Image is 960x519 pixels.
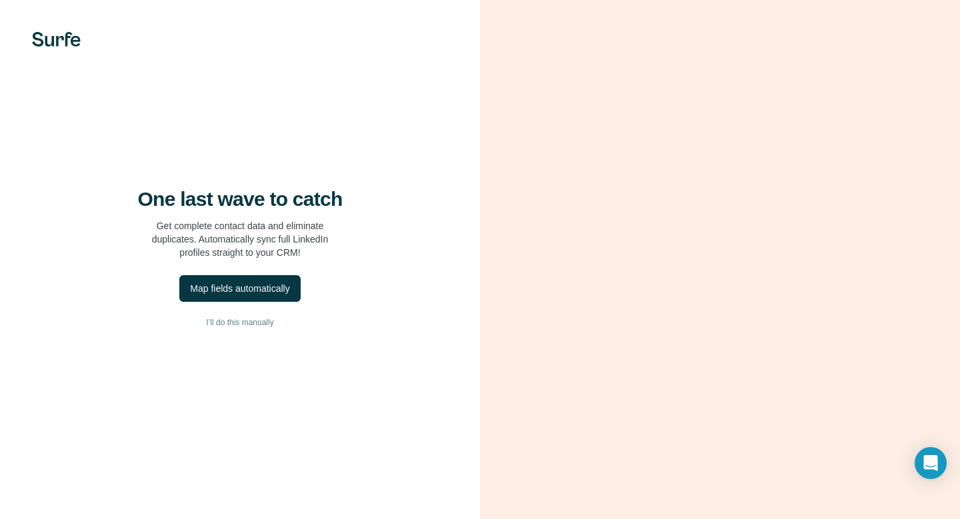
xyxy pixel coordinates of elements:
img: Surfe's logo [32,32,81,47]
button: I’ll do this manually [27,312,453,332]
div: Map fields automatically [190,282,289,295]
h4: One last wave to catch [138,187,343,211]
div: Open Intercom Messenger [915,447,947,479]
span: I’ll do this manually [206,316,273,328]
button: Map fields automatically [179,275,300,302]
p: Get complete contact data and eliminate duplicates. Automatically sync full LinkedIn profiles str... [152,219,329,259]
